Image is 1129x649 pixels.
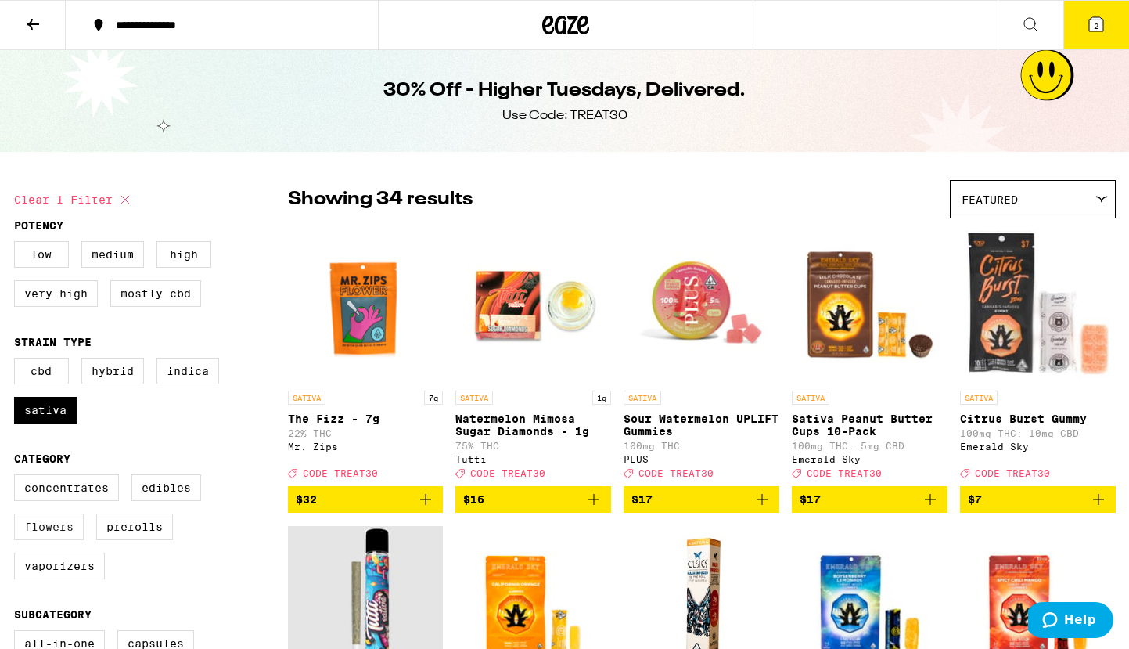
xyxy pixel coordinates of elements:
label: Flowers [14,514,84,540]
img: Mr. Zips - The Fizz - 7g [288,226,444,383]
p: 100mg THC [624,441,779,451]
span: $16 [463,493,484,506]
button: 2 [1063,1,1129,49]
p: Sour Watermelon UPLIFT Gummies [624,413,779,438]
button: Add to bag [960,486,1116,513]
p: SATIVA [624,391,661,405]
a: Open page for Sativa Peanut Butter Cups 10-Pack from Emerald Sky [792,226,947,486]
label: Low [14,241,69,268]
p: Citrus Burst Gummy [960,413,1116,425]
label: Sativa [14,397,77,424]
span: CODE TREAT30 [470,468,545,478]
label: Indica [156,358,219,384]
label: Vaporizers [14,553,105,579]
p: Showing 34 results [288,186,473,213]
span: $7 [968,493,982,506]
label: Mostly CBD [110,280,201,307]
legend: Potency [14,219,63,232]
button: Add to bag [624,486,779,513]
label: Medium [81,241,144,268]
legend: Strain Type [14,336,92,348]
label: High [156,241,211,268]
img: Tutti - Watermelon Mimosa Sugar Diamonds - 1g [455,226,611,383]
div: Mr. Zips [288,442,444,452]
span: $17 [800,493,821,506]
legend: Subcategory [14,608,92,621]
img: PLUS - Sour Watermelon UPLIFT Gummies [624,226,779,383]
p: Sativa Peanut Butter Cups 10-Pack [792,413,947,438]
span: CODE TREAT30 [303,468,378,478]
label: Very High [14,280,98,307]
span: $17 [631,493,653,506]
span: 2 [1094,21,1098,31]
label: CBD [14,358,69,384]
p: 22% THC [288,428,444,438]
div: Emerald Sky [792,454,947,464]
button: Clear 1 filter [14,180,135,219]
p: The Fizz - 7g [288,413,444,425]
div: Emerald Sky [960,442,1116,452]
a: Open page for The Fizz - 7g from Mr. Zips [288,226,444,486]
button: Add to bag [288,486,444,513]
span: CODE TREAT30 [975,468,1050,478]
p: 100mg THC: 5mg CBD [792,441,947,451]
img: Emerald Sky - Citrus Burst Gummy [960,226,1116,383]
span: $32 [296,493,317,506]
label: Edibles [131,474,201,501]
iframe: Opens a widget where you can find more information [1028,602,1113,641]
span: CODE TREAT30 [638,468,714,478]
button: Add to bag [455,486,611,513]
button: Add to bag [792,486,947,513]
span: CODE TREAT30 [807,468,882,478]
p: SATIVA [960,391,998,405]
label: Concentrates [14,474,119,501]
h1: 30% Off - Higher Tuesdays, Delivered. [383,78,746,104]
label: Hybrid [81,358,144,384]
label: Prerolls [96,514,173,540]
p: 1g [592,391,611,405]
legend: Category [14,452,70,465]
div: PLUS [624,454,779,464]
a: Open page for Watermelon Mimosa Sugar Diamonds - 1g from Tutti [455,226,611,486]
div: Tutti [455,454,611,464]
p: SATIVA [288,391,325,405]
p: Watermelon Mimosa Sugar Diamonds - 1g [455,413,611,438]
a: Open page for Citrus Burst Gummy from Emerald Sky [960,226,1116,486]
p: 7g [424,391,443,405]
p: 75% THC [455,441,611,451]
span: Featured [962,193,1018,206]
p: 100mg THC: 10mg CBD [960,428,1116,438]
p: SATIVA [455,391,493,405]
a: Open page for Sour Watermelon UPLIFT Gummies from PLUS [624,226,779,486]
div: Use Code: TREAT30 [502,107,627,124]
p: SATIVA [792,391,829,405]
img: Emerald Sky - Sativa Peanut Butter Cups 10-Pack [792,226,947,383]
